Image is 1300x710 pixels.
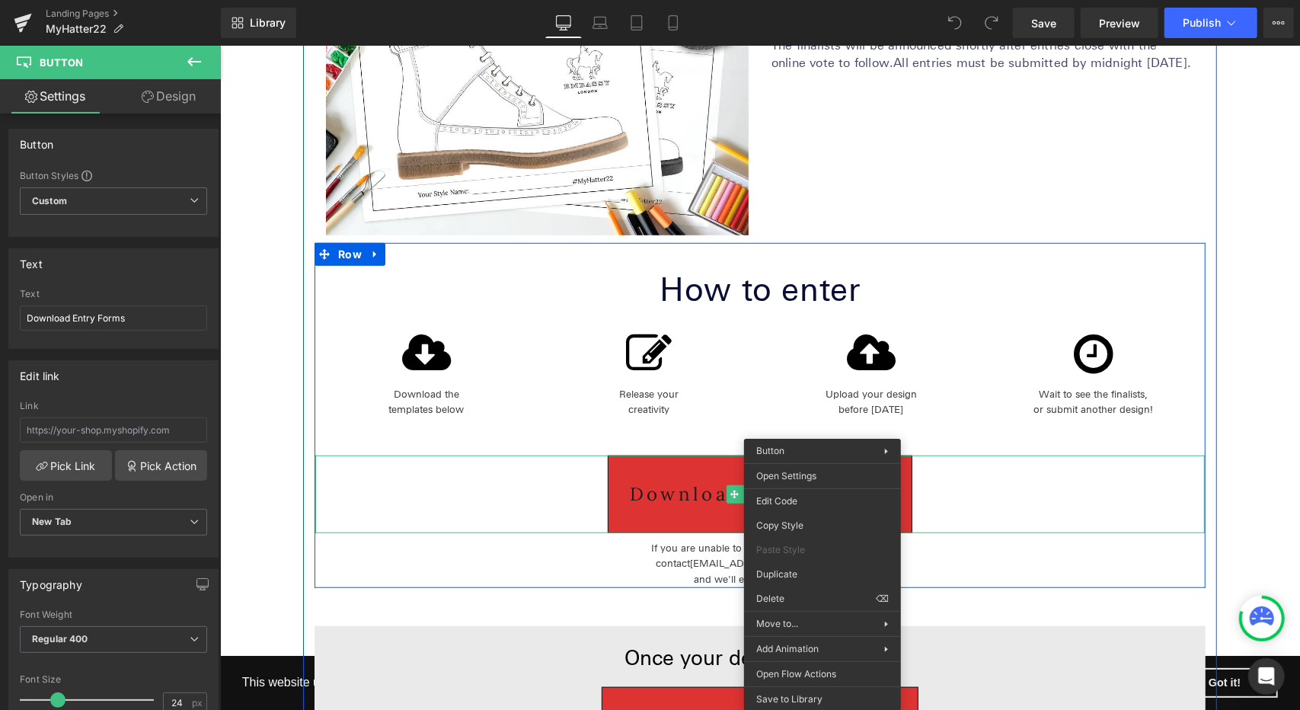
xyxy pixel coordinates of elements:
[95,220,985,268] h1: How to enter
[20,417,207,443] input: https://your-shop.myshopify.com
[115,450,207,481] a: Pick Action
[756,667,889,681] span: Open Flow Actions
[192,698,205,708] span: px
[618,8,655,38] a: Tablet
[321,341,537,373] p: Release your creativity
[876,592,889,606] span: ⌫
[20,401,207,411] div: Link
[32,516,72,527] b: New Tab
[388,410,692,488] a: Download Entry Forms
[756,642,884,656] span: Add Animation
[114,197,145,220] span: Row
[20,289,207,299] div: Text
[543,341,759,373] p: Upload your design before [DATE]
[20,249,43,270] div: Text
[1183,17,1221,29] span: Publish
[145,197,165,220] a: Expand / Collapse
[1263,8,1294,38] button: More
[756,692,889,706] span: Save to Library
[20,492,207,503] div: Open in
[32,195,67,208] b: Custom
[545,8,582,38] a: Desktop
[522,440,557,458] span: Button
[1164,8,1257,38] button: Publish
[756,617,884,631] span: Move to...
[655,8,692,38] a: Mobile
[20,674,207,685] div: Font Size
[113,79,224,114] a: Design
[756,469,889,483] span: Open Settings
[32,633,88,644] b: Regular 400
[1099,15,1140,31] span: Preview
[470,512,644,524] a: [EMAIL_ADDRESS][DOMAIN_NAME]
[20,361,60,382] div: Edit link
[940,8,970,38] button: Undo
[250,16,286,30] span: Library
[582,8,618,38] a: Laptop
[756,519,889,532] span: Copy Style
[98,341,315,373] p: Download the templates below
[20,609,207,620] div: Font Weight
[756,445,784,456] span: Button
[221,8,296,38] a: New Library
[1248,658,1285,695] div: Open Intercom Messenger
[40,56,83,69] span: Button
[756,543,889,557] span: Paste Style
[976,8,1007,38] button: Redo
[1081,8,1158,38] a: Preview
[756,592,876,606] span: Delete
[95,495,985,542] p: If you are unable to download the Entry Forms contact and we'll email them to you.
[20,130,53,151] div: Button
[765,341,982,373] p: Wait to see the finalists, or submit another design!
[20,450,112,481] a: Pick Link
[557,440,573,458] a: Expand / Collapse
[756,494,889,508] span: Edit Code
[1031,15,1056,31] span: Save
[20,169,207,181] div: Button Styles
[756,568,889,581] span: Duplicate
[20,570,82,591] div: Typography
[46,23,107,35] span: MyHatter22
[405,600,676,624] font: Once your design is finished
[410,437,670,460] span: Download Entry Forms
[673,10,971,24] span: All entries must be submitted by midnight [DATE].
[46,8,221,20] a: Landing Pages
